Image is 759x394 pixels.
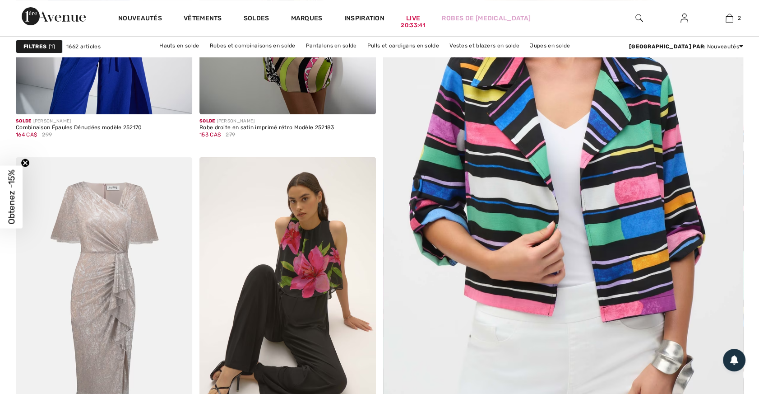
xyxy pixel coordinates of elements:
div: [PERSON_NAME] [16,118,142,125]
span: 1662 articles [66,42,101,51]
span: 1 [49,42,55,51]
a: Live20:33:41 [406,14,420,23]
div: Robe droite en satin imprimé rétro Modèle 252183 [199,125,334,131]
span: 279 [226,131,235,139]
a: Vêtements [184,14,222,24]
span: Solde [199,118,215,124]
span: Inspiration [344,14,384,24]
a: Pulls et cardigans en solde [363,40,444,52]
strong: [GEOGRAPHIC_DATA] par [629,43,704,50]
a: Robes et combinaisons en solde [205,40,300,52]
a: Se connecter [673,13,695,24]
a: Vestes et blazers en solde [445,40,524,52]
button: Close teaser [21,159,30,168]
span: Solde [16,118,32,124]
span: Obtenez -15% [6,170,17,225]
div: 20:33:41 [401,21,425,30]
span: 299 [42,131,52,139]
span: 2 [738,14,741,22]
img: recherche [635,13,643,23]
div: : Nouveautés [629,42,743,51]
span: 153 CA$ [199,131,221,138]
a: Marques [291,14,323,24]
a: Vêtements d'extérieur en solde [318,52,411,63]
iframe: Ouvre un widget dans lequel vous pouvez chatter avec l’un de nos agents [702,326,750,349]
a: Nouveautés [118,14,162,24]
div: [PERSON_NAME] [199,118,334,125]
img: Mes infos [680,13,688,23]
img: 1ère Avenue [22,7,86,25]
strong: Filtres [23,42,46,51]
span: 164 CA$ [16,131,37,138]
a: 2 [707,13,751,23]
a: Robes de [MEDICAL_DATA] [442,14,531,23]
a: Jupes en solde [525,40,574,52]
a: Pantalons en solde [301,40,361,52]
div: Combinaison Épaules Dénudées modèle 252170 [16,125,142,131]
img: Mon panier [726,13,733,23]
a: Hauts en solde [155,40,204,52]
a: Soldes [244,14,269,24]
